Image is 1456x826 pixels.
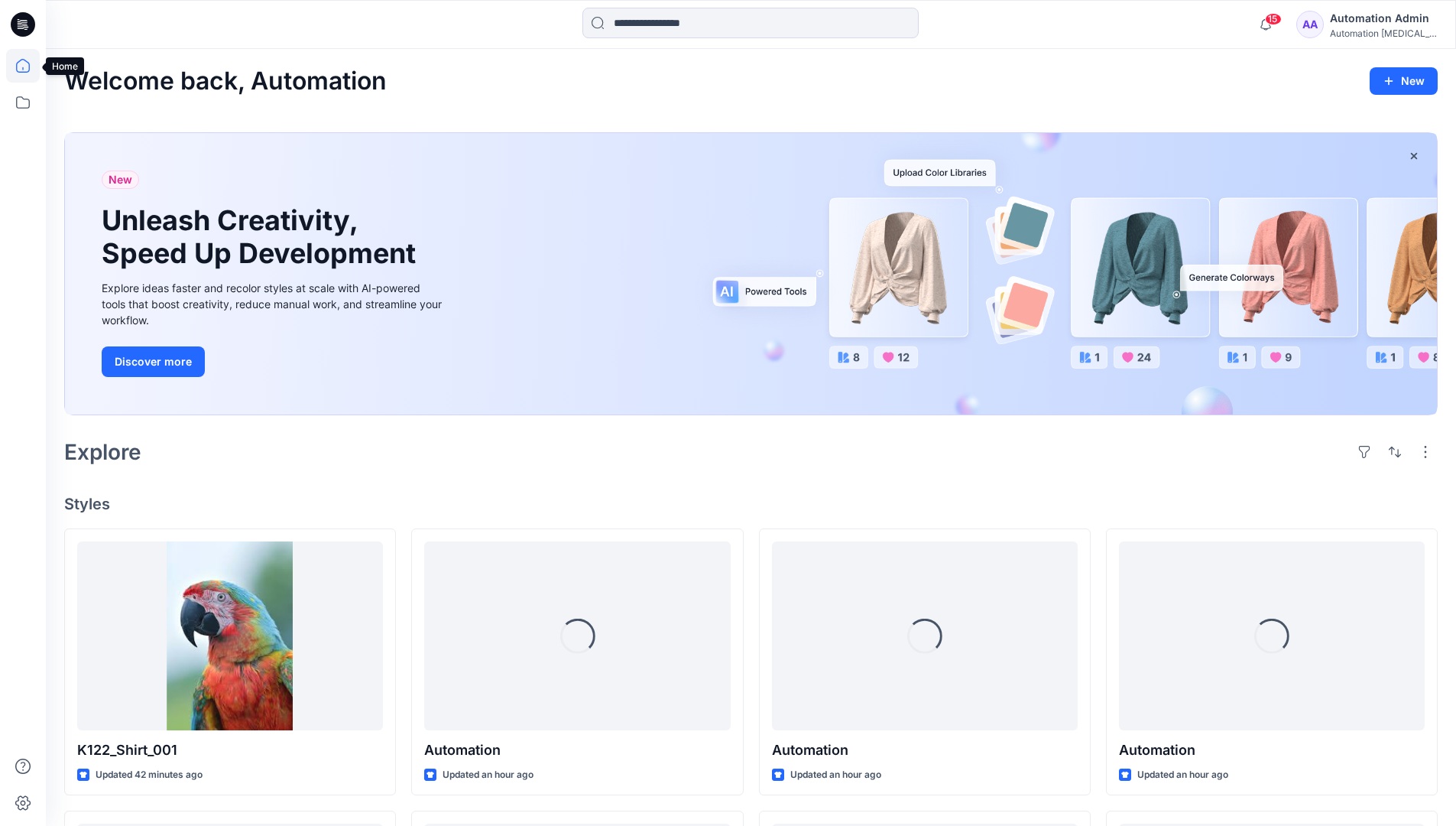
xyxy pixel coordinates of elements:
[1119,740,1425,761] p: Automation
[102,346,446,377] a: Discover more
[1137,767,1228,783] p: Updated an hour ago
[1330,9,1437,28] div: Automation Admin
[1265,13,1282,25] span: 15
[1330,28,1437,39] div: Automation [MEDICAL_DATA]...
[102,280,446,328] div: Explore ideas faster and recolor styles at scale with AI-powered tools that boost creativity, red...
[77,541,383,730] a: K122_Shirt_001
[790,767,881,783] p: Updated an hour ago
[1370,67,1438,95] button: New
[102,346,205,377] button: Discover more
[102,204,423,270] h1: Unleash Creativity, Speed Up Development
[77,740,383,761] p: K122_Shirt_001
[772,740,1078,761] p: Automation
[64,67,387,96] h2: Welcome back, Automation
[443,767,533,783] p: Updated an hour ago
[64,440,141,464] h2: Explore
[96,767,203,783] p: Updated 42 minutes ago
[64,495,1438,513] h4: Styles
[1296,11,1324,38] div: AA
[424,740,730,761] p: Automation
[109,171,132,189] span: New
